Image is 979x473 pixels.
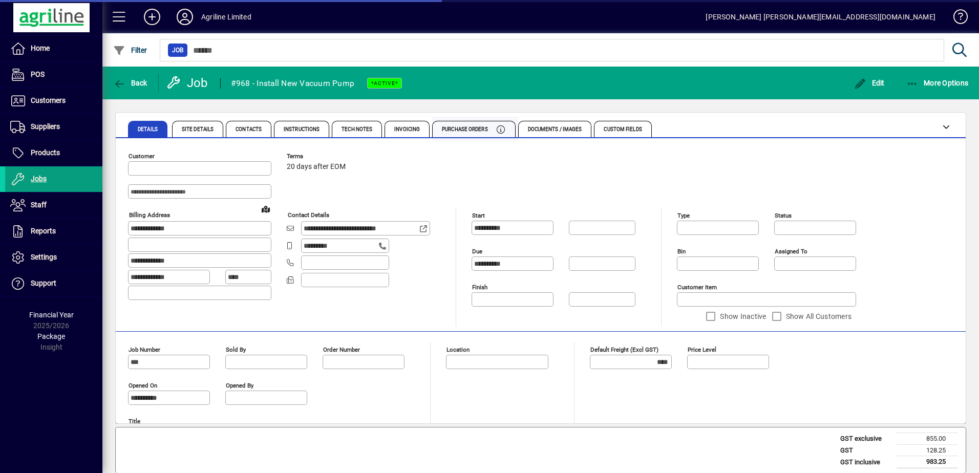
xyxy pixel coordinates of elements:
[31,70,45,78] span: POS
[897,444,958,456] td: 128.25
[775,248,807,255] mat-label: Assigned to
[5,114,102,140] a: Suppliers
[236,127,262,132] span: Contacts
[604,127,642,132] span: Custom Fields
[111,41,150,59] button: Filter
[138,127,158,132] span: Details
[472,248,482,255] mat-label: Due
[31,201,47,209] span: Staff
[226,382,253,389] mat-label: Opened by
[31,44,50,52] span: Home
[852,74,887,92] button: Edit
[287,163,346,171] span: 20 days after EOM
[136,8,168,26] button: Add
[677,212,690,219] mat-label: Type
[129,346,160,353] mat-label: Job number
[287,153,348,160] span: Terms
[284,127,320,132] span: Instructions
[5,245,102,270] a: Settings
[182,127,214,132] span: Site Details
[5,192,102,218] a: Staff
[31,96,66,104] span: Customers
[946,2,966,35] a: Knowledge Base
[129,418,140,425] mat-label: Title
[5,88,102,114] a: Customers
[168,8,201,26] button: Profile
[29,311,74,319] span: Financial Year
[688,346,716,353] mat-label: Price Level
[31,227,56,235] span: Reports
[677,248,686,255] mat-label: Bin
[5,271,102,296] a: Support
[590,346,658,353] mat-label: Default Freight (excl GST)
[5,36,102,61] a: Home
[258,201,274,217] a: View on map
[166,75,210,91] div: Job
[31,279,56,287] span: Support
[129,153,155,160] mat-label: Customer
[323,346,360,353] mat-label: Order number
[113,46,147,54] span: Filter
[394,127,420,132] span: Invoicing
[129,382,157,389] mat-label: Opened On
[897,456,958,468] td: 983.25
[31,122,60,131] span: Suppliers
[231,75,355,92] div: #968 - Install New Vacuum Pump
[111,74,150,92] button: Back
[677,284,717,291] mat-label: Customer Item
[706,9,935,25] div: [PERSON_NAME] [PERSON_NAME][EMAIL_ADDRESS][DOMAIN_NAME]
[446,346,470,353] mat-label: Location
[113,79,147,87] span: Back
[472,284,487,291] mat-label: Finish
[906,79,969,87] span: More Options
[37,332,65,340] span: Package
[102,74,159,92] app-page-header-button: Back
[897,433,958,445] td: 855.00
[835,456,897,468] td: GST inclusive
[442,127,488,132] span: Purchase Orders
[528,127,582,132] span: Documents / Images
[5,62,102,88] a: POS
[835,444,897,456] td: GST
[172,45,183,55] span: Job
[904,74,971,92] button: More Options
[5,219,102,244] a: Reports
[342,127,372,132] span: Tech Notes
[31,175,47,183] span: Jobs
[835,433,897,445] td: GST exclusive
[226,346,246,353] mat-label: Sold by
[31,148,60,157] span: Products
[31,253,57,261] span: Settings
[472,212,485,219] mat-label: Start
[854,79,885,87] span: Edit
[775,212,792,219] mat-label: Status
[5,140,102,166] a: Products
[201,9,251,25] div: Agriline Limited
